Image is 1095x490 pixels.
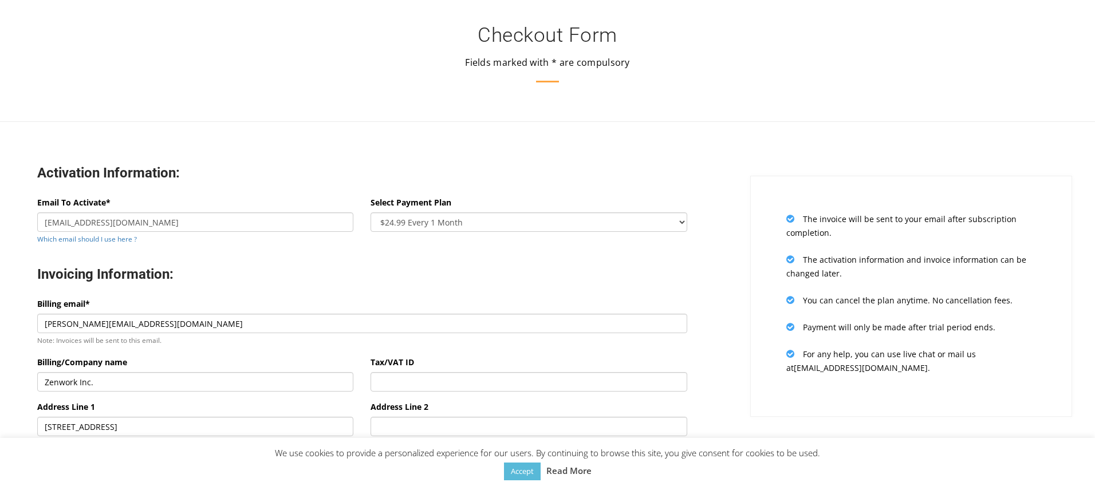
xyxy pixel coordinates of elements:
[786,320,1036,334] p: Payment will only be made after trial period ends.
[37,355,127,369] label: Billing/Company name
[371,355,414,369] label: Tax/VAT ID
[37,234,137,243] a: Which email should I use here ?
[37,196,111,210] label: Email To Activate*
[786,212,1036,240] p: The invoice will be sent to your email after subscription completion.
[37,266,687,283] h3: Invoicing Information:
[37,400,95,414] label: Address Line 1
[1038,435,1095,490] iframe: Chat Widget
[371,196,451,210] label: Select Payment Plan
[275,447,820,476] span: We use cookies to provide a personalized experience for our users. By continuing to browse this s...
[37,297,90,311] label: Billing email*
[37,164,687,182] h3: Activation Information:
[786,347,1036,375] p: For any help, you can use live chat or mail us at [EMAIL_ADDRESS][DOMAIN_NAME] .
[786,252,1036,280] p: The activation information and invoice information can be changed later.
[371,400,428,414] label: Address Line 2
[786,293,1036,307] p: You can cancel the plan anytime. No cancellation fees.
[546,464,592,477] a: Read More
[504,463,541,480] a: Accept
[37,335,162,345] small: Note: Invoices will be sent to this email.
[37,212,353,232] input: Enter email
